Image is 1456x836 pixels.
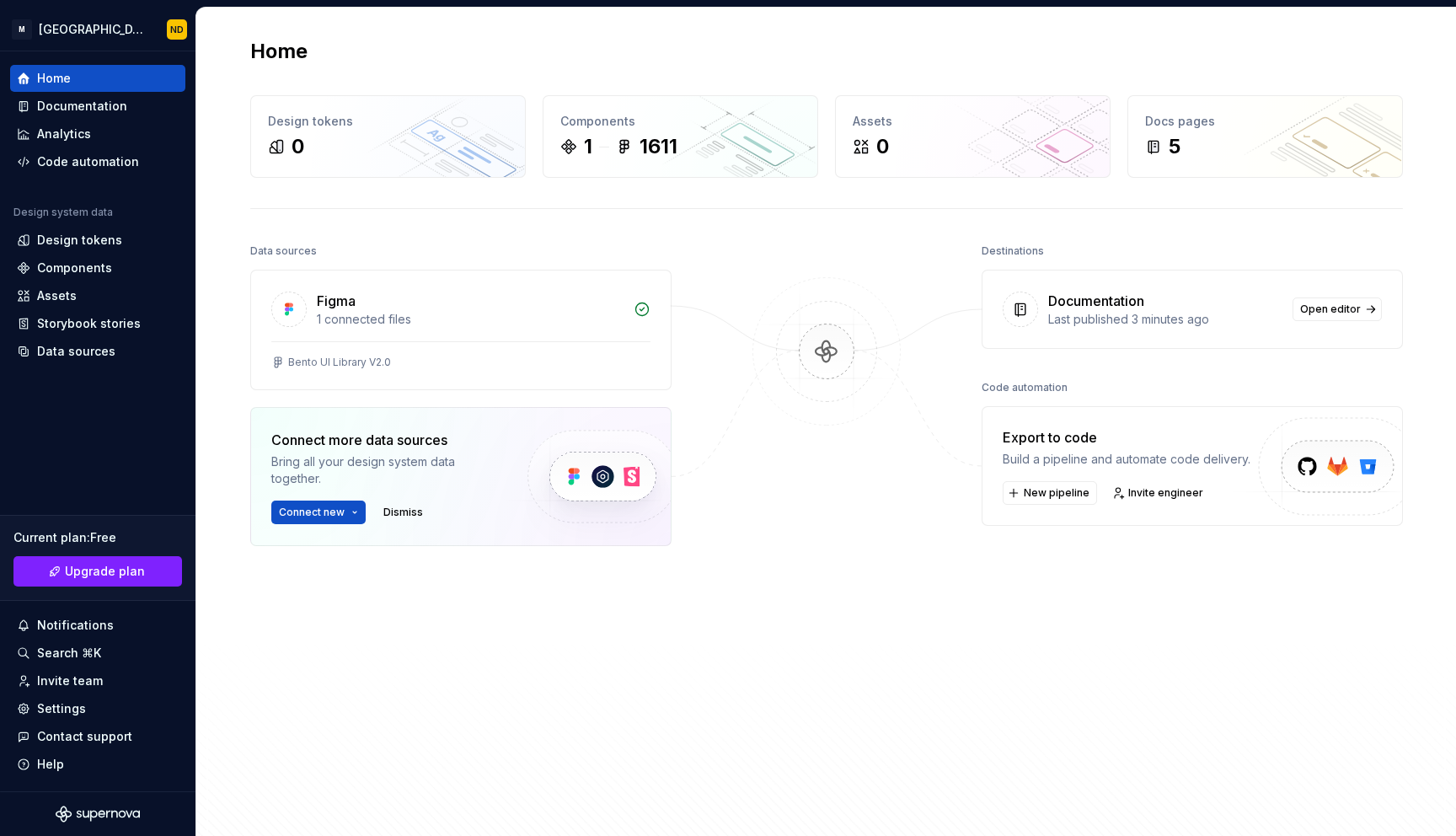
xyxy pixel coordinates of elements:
[37,728,132,745] div: Contact support
[1169,133,1180,160] div: 5
[982,376,1068,399] div: Code automation
[39,21,147,38] div: [GEOGRAPHIC_DATA]
[10,723,185,750] button: Contact support
[10,227,185,254] a: Design tokens
[13,529,182,546] div: Current plan : Free
[288,356,391,369] div: Bento UI Library V2.0
[37,287,77,304] div: Assets
[1048,291,1144,311] div: Documentation
[982,239,1044,263] div: Destinations
[250,95,526,178] a: Design tokens0
[37,673,103,689] div: Invite team
[876,133,889,160] div: 0
[37,260,112,276] div: Components
[12,19,32,40] div: M
[317,311,624,328] div: 1 connected files
[37,126,91,142] div: Analytics
[3,11,192,47] button: M[GEOGRAPHIC_DATA]ND
[1127,95,1403,178] a: Docs pages5
[543,95,818,178] a: Components11611
[10,93,185,120] a: Documentation
[10,310,185,337] a: Storybook stories
[271,453,499,487] div: Bring all your design system data together.
[170,23,184,36] div: ND
[37,645,101,662] div: Search ⌘K
[853,113,1093,130] div: Assets
[271,501,366,524] button: Connect new
[10,338,185,365] a: Data sources
[1003,481,1097,505] button: New pipeline
[37,232,122,249] div: Design tokens
[1003,451,1250,468] div: Build a pipeline and automate code delivery.
[1024,486,1089,500] span: New pipeline
[13,206,113,219] div: Design system data
[10,640,185,667] button: Search ⌘K
[250,270,672,390] a: Figma1 connected filesBento UI Library V2.0
[10,255,185,281] a: Components
[10,667,185,694] a: Invite team
[37,617,114,634] div: Notifications
[268,113,508,130] div: Design tokens
[640,133,677,160] div: 1611
[37,700,86,717] div: Settings
[250,239,317,263] div: Data sources
[279,506,345,519] span: Connect new
[560,113,800,130] div: Components
[1145,113,1385,130] div: Docs pages
[584,133,592,160] div: 1
[13,556,182,587] a: Upgrade plan
[376,501,431,524] button: Dismiss
[37,343,115,360] div: Data sources
[383,506,423,519] span: Dismiss
[1003,427,1250,447] div: Export to code
[37,70,71,87] div: Home
[10,282,185,309] a: Assets
[10,65,185,92] a: Home
[1107,481,1211,505] a: Invite engineer
[271,430,499,450] div: Connect more data sources
[292,133,304,160] div: 0
[37,98,127,115] div: Documentation
[10,121,185,147] a: Analytics
[10,751,185,778] button: Help
[835,95,1111,178] a: Assets0
[10,695,185,722] a: Settings
[37,315,141,332] div: Storybook stories
[56,806,140,823] svg: Supernova Logo
[1048,311,1282,328] div: Last published 3 minutes ago
[250,38,308,65] h2: Home
[37,756,64,773] div: Help
[1300,303,1361,316] span: Open editor
[65,563,145,580] span: Upgrade plan
[1293,297,1382,321] a: Open editor
[1128,486,1203,500] span: Invite engineer
[10,612,185,639] button: Notifications
[10,148,185,175] a: Code automation
[317,291,356,311] div: Figma
[37,153,139,170] div: Code automation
